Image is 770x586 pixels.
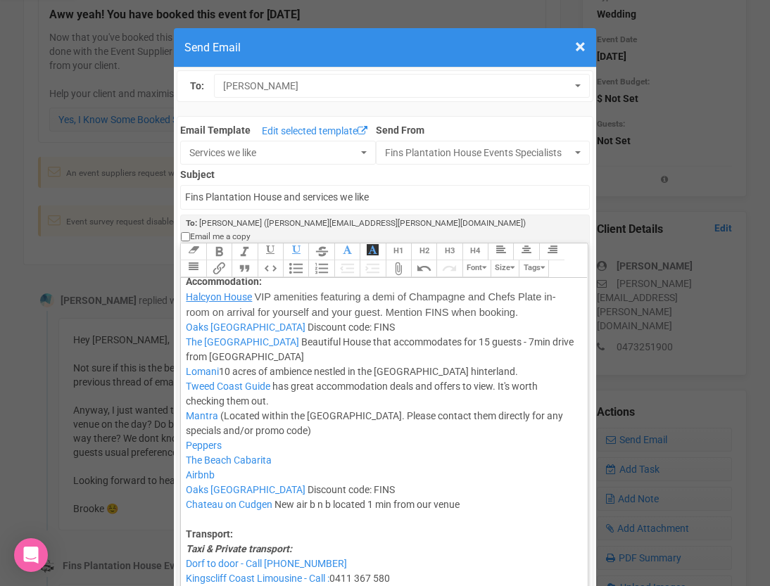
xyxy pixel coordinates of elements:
[186,291,252,302] span: Halcyon House
[491,260,519,277] button: Size
[186,558,347,569] span: Dorf to door - Call [PHONE_NUMBER]
[186,454,272,466] span: The Beach Cabarita
[419,246,429,255] span: H2
[308,243,334,260] button: Strikethrough
[192,499,272,510] span: hateau on Cudgen
[186,573,329,584] span: Kingscliff Coast Limousine - Call :
[462,243,488,260] button: Heading 4
[283,243,308,260] button: Underline Colour
[513,243,538,260] button: Align Center
[308,260,334,277] button: Numbers
[180,123,251,137] label: Email Template
[186,336,574,362] span: Beautiful House that accommodates for 15 guests - 7min drive from [GEOGRAPHIC_DATA]
[274,499,460,510] span: New air b n b located 1 min from our venue
[308,321,395,333] span: Discount code: FINS
[186,499,192,510] span: C
[232,260,257,277] button: Quote
[334,243,360,260] button: Font Colour
[186,410,218,421] span: Mantra
[360,260,385,277] button: Increase Level
[184,39,586,56] h4: Send Email
[186,528,233,540] strong: Transport:
[186,321,305,333] span: Oaks [GEOGRAPHIC_DATA]
[186,469,215,480] span: Airbnb
[186,381,270,392] span: Tweed Coast Guide
[180,165,589,181] label: Subject
[488,243,513,260] button: Align Left
[186,291,555,318] span: VIP amenities featuring a demi of Champagne and Chefs Plate in-room on arrival for yourself and y...
[462,260,491,277] button: Font
[180,260,206,277] button: Align Justified
[186,543,292,554] em: Taxi & Private transport:
[186,218,197,228] strong: To:
[470,246,480,255] span: H4
[385,146,572,160] span: Fins Plantation House Events Specialists
[258,243,283,260] button: Underline
[283,260,308,277] button: Bullets
[186,336,299,348] span: The [GEOGRAPHIC_DATA]
[186,484,305,495] span: Oaks [GEOGRAPHIC_DATA]
[376,120,590,137] label: Send From
[206,260,232,277] button: Link
[539,243,564,260] button: Align Right
[393,246,403,255] span: H1
[14,538,48,572] div: Open Intercom Messenger
[575,35,586,58] span: ×
[258,260,283,277] button: Code
[329,573,390,584] span: 0411 367 580
[186,276,262,287] strong: Accommodation:
[519,260,549,277] button: Tags
[189,146,358,160] span: Services we like
[386,243,411,260] button: Heading 1
[186,366,219,377] span: Lomani
[223,79,571,93] span: [PERSON_NAME]
[258,123,371,141] a: Edit selected template
[190,79,204,94] label: To:
[186,410,563,436] span: (Located within the [GEOGRAPHIC_DATA]. Please contact them directly for any specials and/or promo...
[206,243,232,260] button: Bold
[436,243,462,260] button: Heading 3
[436,260,462,277] button: Redo
[180,243,206,260] button: Clear Formatting at cursor
[386,260,411,277] button: Attach Files
[199,218,526,228] span: [PERSON_NAME] ([PERSON_NAME][EMAIL_ADDRESS][PERSON_NAME][DOMAIN_NAME])
[360,243,385,260] button: Font Background
[411,243,436,260] button: Heading 2
[219,366,518,377] span: 10 acres of ambience nestled in the [GEOGRAPHIC_DATA] hinterland.
[186,381,538,407] span: has great accommodation deals and offers to view. It's worth checking them out.
[411,260,436,277] button: Undo
[186,440,222,451] span: Peppers
[232,243,257,260] button: Italic
[334,260,360,277] button: Decrease Level
[308,484,395,495] span: Discount code: FINS
[190,231,251,243] span: Email me a copy
[445,246,455,255] span: H3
